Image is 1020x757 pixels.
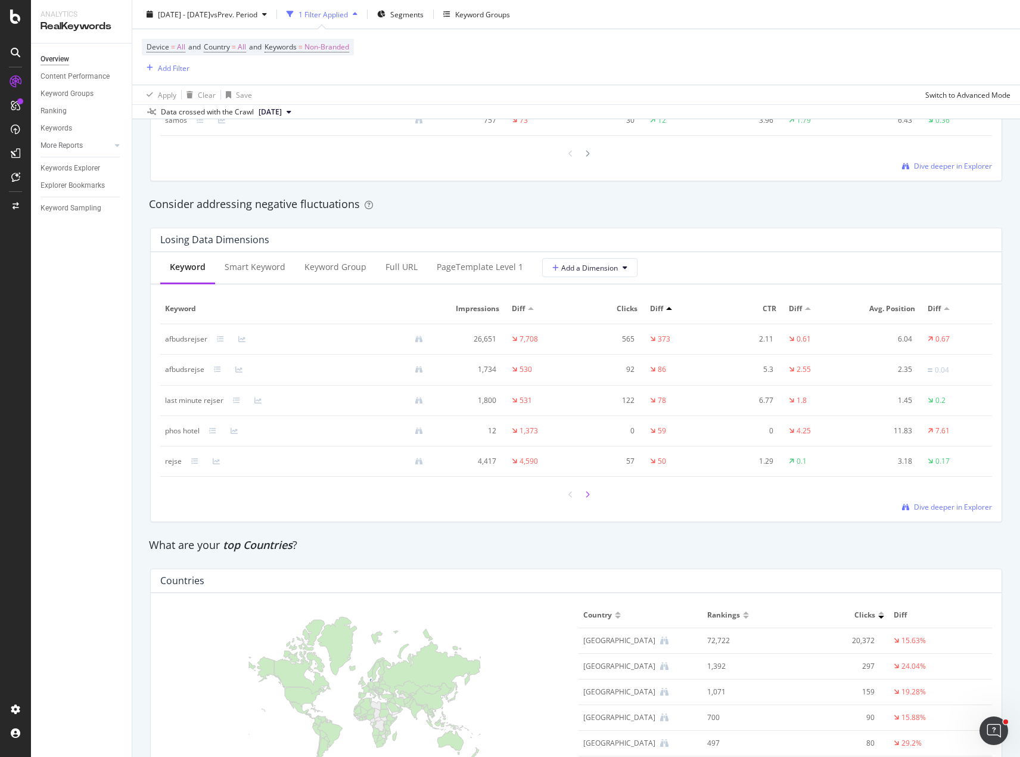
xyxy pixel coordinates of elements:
[442,303,499,314] span: Impressions
[41,179,123,192] a: Explorer Bookmarks
[797,395,807,406] div: 1.8
[254,105,296,119] button: [DATE]
[158,89,176,100] div: Apply
[385,261,418,273] div: Full URL
[542,258,637,277] button: Add a Dimension
[858,456,912,467] div: 3.18
[797,426,811,436] div: 4.25
[707,635,773,646] div: 72,722
[720,334,773,345] div: 2.11
[707,712,773,723] div: 700
[720,115,773,126] div: 3.96
[581,115,635,126] div: 30
[149,538,1003,553] div: What are your ?
[304,39,349,55] span: Non-Branded
[225,261,285,273] div: Smart Keyword
[149,197,1003,212] div: Consider addressing negative fluctuations
[165,334,207,345] div: afbudsrejser
[238,39,246,55] span: All
[581,364,635,375] div: 92
[442,395,496,406] div: 1,800
[177,39,185,55] span: All
[935,456,950,467] div: 0.17
[259,107,282,117] span: 2025 Aug. 8th
[41,88,123,100] a: Keyword Groups
[901,687,926,697] div: 19.28%
[979,716,1008,745] iframe: Intercom live chat
[790,635,875,646] div: 20,372
[658,456,666,467] div: 50
[41,10,122,20] div: Analytics
[720,426,773,436] div: 0
[552,263,618,273] span: Add a Dimension
[790,687,875,697] div: 159
[581,395,635,406] div: 122
[925,89,1010,100] div: Switch to Advanced Mode
[455,9,510,19] div: Keyword Groups
[858,334,912,345] div: 6.04
[658,395,666,406] div: 78
[41,139,111,152] a: More Reports
[583,687,655,697] div: Spain
[790,712,875,723] div: 90
[41,179,105,192] div: Explorer Bookmarks
[901,712,926,723] div: 15.88%
[583,610,612,621] span: Country
[658,426,666,436] div: 59
[858,303,915,314] span: Avg. Position
[249,42,262,52] span: and
[158,9,210,19] span: [DATE] - [DATE]
[41,162,123,175] a: Keywords Explorer
[935,115,950,126] div: 0.36
[583,635,655,646] div: Denmark
[41,70,110,83] div: Content Performance
[894,610,985,621] span: Diff
[41,20,122,33] div: RealKeywords
[935,426,950,436] div: 7.61
[298,9,348,19] div: 1 Filter Applied
[658,115,666,126] div: 12
[372,5,428,24] button: Segments
[188,42,201,52] span: and
[41,53,69,66] div: Overview
[858,395,912,406] div: 1.45
[901,738,922,749] div: 29.2%
[232,42,236,52] span: =
[41,53,123,66] a: Overview
[854,610,875,621] span: Clicks
[142,5,272,24] button: [DATE] - [DATE]vsPrev. Period
[902,502,992,512] a: Dive deeper in Explorer
[160,575,204,587] div: Countries
[41,202,101,215] div: Keyword Sampling
[720,364,773,375] div: 5.3
[520,334,538,345] div: 7,708
[160,234,269,246] div: Losing Data Dimensions
[797,115,811,126] div: 1.79
[298,42,303,52] span: =
[512,303,525,314] span: Diff
[147,42,169,52] span: Device
[901,661,926,672] div: 24.04%
[520,364,532,375] div: 530
[265,42,297,52] span: Keywords
[581,426,635,436] div: 0
[41,105,67,117] div: Ranking
[165,364,204,375] div: afbudsrejse
[583,661,655,672] div: Greece
[797,364,811,375] div: 2.55
[142,61,189,75] button: Add Filter
[650,303,663,314] span: Diff
[928,303,941,314] span: Diff
[581,334,635,345] div: 565
[720,303,776,314] span: CTR
[182,85,216,104] button: Clear
[797,456,807,467] div: 0.1
[165,115,187,126] div: samos
[797,334,811,345] div: 0.61
[935,395,946,406] div: 0.2
[41,105,123,117] a: Ranking
[914,161,992,171] span: Dive deeper in Explorer
[928,368,932,372] img: Equal
[142,85,176,104] button: Apply
[858,426,912,436] div: 11.83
